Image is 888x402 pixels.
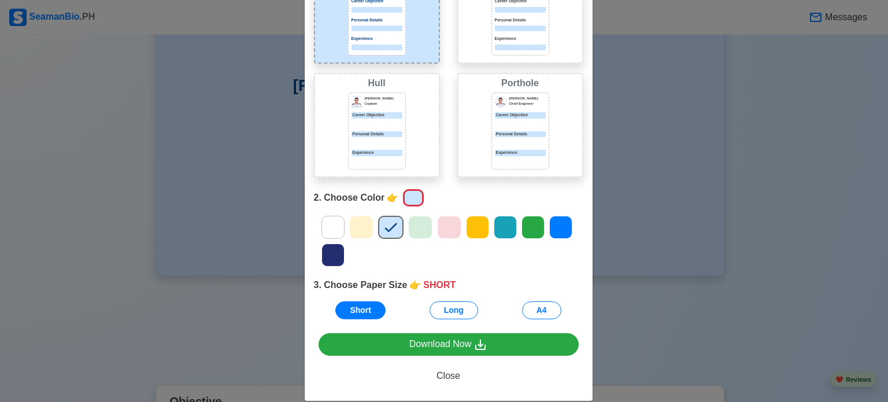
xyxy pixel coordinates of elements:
p: Experience [495,36,546,42]
div: 3. Choose Paper Size [314,278,583,292]
button: Long [430,301,478,319]
p: [PERSON_NAME] [365,96,402,101]
a: Download Now [319,333,579,356]
div: Hull [317,76,436,90]
span: SHORT [423,278,456,292]
p: [PERSON_NAME] [509,96,546,101]
div: Career Objective [495,112,546,119]
button: Short [335,301,386,319]
button: Close [319,365,579,387]
p: Experience [351,36,402,42]
p: Career Objective [351,112,402,119]
span: point [387,191,398,205]
p: Experience [351,150,402,156]
p: Captain [365,101,402,106]
p: Personal Details [495,17,546,24]
button: A4 [522,301,561,319]
div: Download Now [409,337,488,352]
span: point [409,278,421,292]
div: Porthole [461,76,580,90]
div: Personal Details [495,131,546,138]
div: Experience [495,150,546,156]
p: Personal Details [351,17,402,24]
p: Personal Details [351,131,402,138]
p: Chief Engineer [509,101,546,106]
div: 2. Choose Color [314,187,583,209]
span: Close [436,371,460,381]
